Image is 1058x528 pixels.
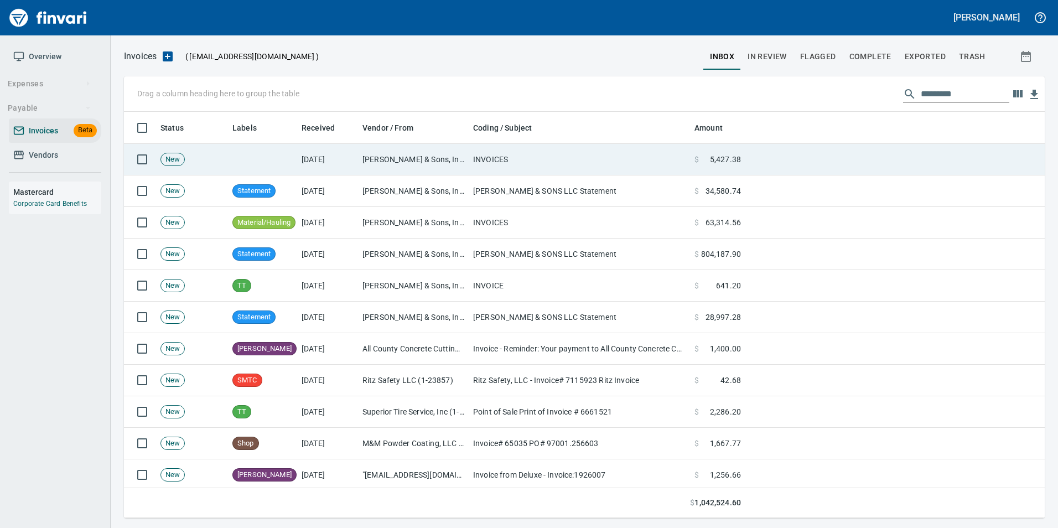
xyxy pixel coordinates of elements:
span: New [161,154,184,165]
td: [DATE] [297,270,358,302]
span: Labels [232,121,257,134]
td: [PERSON_NAME] & Sons, Inc (1-10502) [358,239,469,270]
span: New [161,281,184,291]
span: Amount [694,121,737,134]
td: M&M Powder Coating, LLC (1-22248) [358,428,469,459]
td: [PERSON_NAME] & SONS LLC Statement [469,175,690,207]
span: Expenses [8,77,91,91]
span: Vendor / From [362,121,428,134]
span: Beta [74,124,97,137]
span: $ [694,343,699,354]
span: New [161,375,184,386]
td: Invoice - Reminder: Your payment to All County Concrete Cutting is due [469,333,690,365]
button: [PERSON_NAME] [951,9,1023,26]
span: New [161,218,184,228]
h6: Mastercard [13,186,101,198]
td: [DATE] [297,302,358,333]
span: Exported [905,50,946,64]
span: Statement [233,312,275,323]
td: [PERSON_NAME] & Sons, Inc (6-10502) [358,144,469,175]
span: New [161,470,184,480]
span: New [161,407,184,417]
td: [PERSON_NAME] & SONS LLC Statement [469,302,690,333]
span: $ [694,185,699,196]
p: ( ) [179,51,319,62]
span: New [161,186,184,196]
span: SMTC [233,375,262,386]
span: Payable [8,101,91,115]
span: 34,580.74 [706,185,741,196]
span: New [161,249,184,260]
span: 1,667.77 [710,438,741,449]
a: Corporate Card Benefits [13,200,87,208]
span: $ [694,217,699,228]
img: Finvari [7,4,90,31]
td: [PERSON_NAME] & Sons, Inc (1-10502) [358,270,469,302]
span: $ [694,249,699,260]
td: [DATE] [297,396,358,428]
span: $ [694,312,699,323]
td: [DATE] [297,365,358,396]
span: 2,286.20 [710,406,741,417]
span: Status [160,121,184,134]
td: Ritz Safety, LLC - Invoice# 7115923 Ritz Invoice [469,365,690,396]
span: Vendor / From [362,121,413,134]
td: [PERSON_NAME] & Sons, Inc (1-10502) [358,302,469,333]
td: Invoice# 65035 PO# 97001.256603 [469,428,690,459]
td: All County Concrete Cutting (1-21877) [358,333,469,365]
td: [DATE] [297,459,358,491]
button: Payable [3,98,96,118]
span: Received [302,121,335,134]
span: inbox [710,50,734,64]
span: Shop [233,438,258,449]
span: Received [302,121,349,134]
span: trash [959,50,985,64]
span: Statement [233,186,275,196]
span: Coding / Subject [473,121,546,134]
h5: [PERSON_NAME] [953,12,1020,23]
a: Overview [9,44,101,69]
span: New [161,438,184,449]
button: Choose columns to display [1009,86,1026,102]
span: 1,400.00 [710,343,741,354]
span: Labels [232,121,271,134]
span: 1,256.66 [710,469,741,480]
td: INVOICES [469,207,690,239]
span: Vendors [29,148,58,162]
p: Drag a column heading here to group the table [137,88,299,99]
td: [DATE] [297,175,358,207]
span: TT [233,407,251,417]
span: 1,042,524.60 [694,497,741,509]
span: $ [694,438,699,449]
td: [DATE] [297,428,358,459]
span: New [161,344,184,354]
span: Overview [29,50,61,64]
span: Material/Hauling [233,218,295,228]
button: Upload an Invoice [157,50,179,63]
td: Superior Tire Service, Inc (1-10991) [358,396,469,428]
td: [DATE] [297,239,358,270]
span: $ [694,154,699,165]
span: Coding / Subject [473,121,532,134]
span: $ [694,469,699,480]
a: Vendors [9,143,101,168]
td: [PERSON_NAME] & Sons, Inc (6-10502) [358,175,469,207]
td: [DATE] [297,207,358,239]
span: Statement [233,249,275,260]
td: Ritz Safety LLC (1-23857) [358,365,469,396]
button: Expenses [3,74,96,94]
span: 804,187.90 [701,249,741,260]
span: 63,314.56 [706,217,741,228]
span: $ [694,406,699,417]
span: Invoices [29,124,58,138]
span: $ [694,280,699,291]
button: Download table [1026,86,1043,103]
td: [PERSON_NAME] & SONS LLC Statement [469,239,690,270]
span: [PERSON_NAME] [233,470,296,480]
span: Status [160,121,198,134]
td: Invoice from Deluxe - Invoice:1926007 [469,459,690,491]
span: 28,997.28 [706,312,741,323]
span: 42.68 [720,375,741,386]
span: [PERSON_NAME] [233,344,296,354]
